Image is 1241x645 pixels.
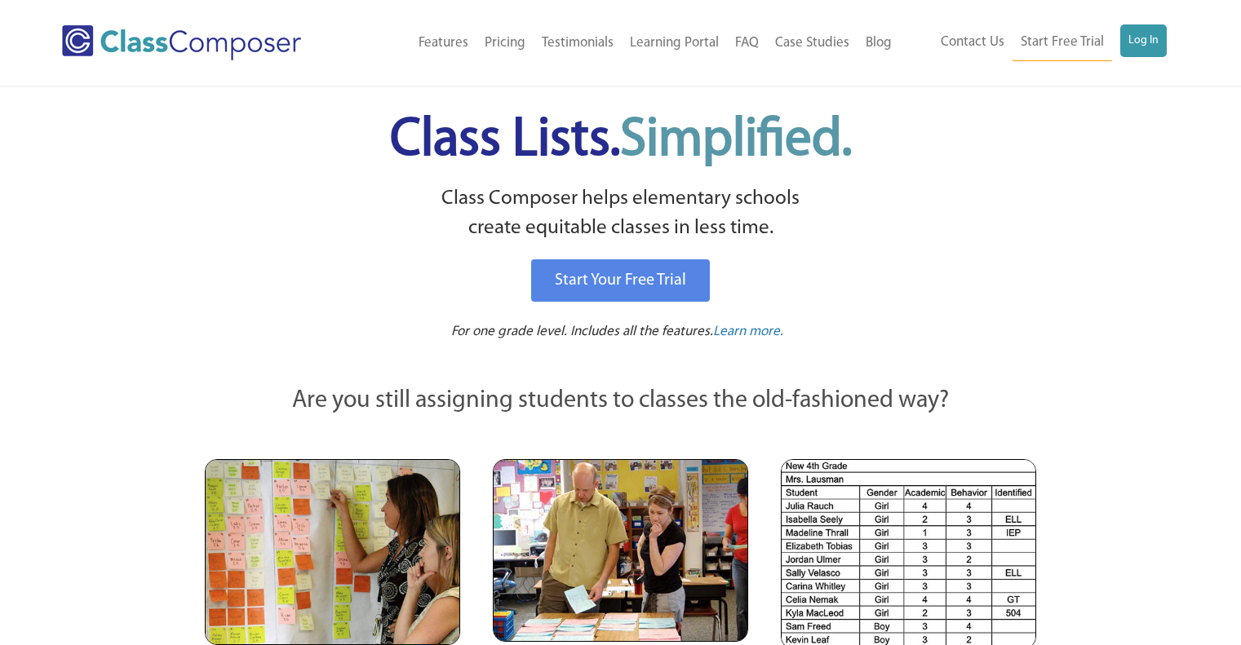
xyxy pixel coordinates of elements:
span: For one grade level. Includes all the features. [451,325,713,338]
img: Class Composer [62,25,301,60]
span: Simplified. [620,114,852,167]
a: FAQ [727,25,767,61]
nav: Header Menu [353,25,899,61]
a: Learn more. [713,322,783,342]
span: Class Lists. [390,114,852,167]
a: Features [410,25,476,61]
span: Start Your Free Trial [555,272,686,289]
a: Case Studies [767,25,858,61]
a: Start Your Free Trial [531,259,710,302]
a: Pricing [476,25,534,61]
a: Start Free Trial [1013,24,1112,61]
a: Blog [858,25,900,61]
nav: Header Menu [900,24,1167,61]
a: Learning Portal [622,25,727,61]
p: Class Composer helps elementary schools create equitable classes in less time. [202,184,1039,244]
img: Teachers Looking at Sticky Notes [205,459,460,645]
p: Are you still assigning students to classes the old-fashioned way? [205,383,1037,419]
span: Learn more. [713,325,783,338]
a: Log In [1120,24,1167,57]
a: Testimonials [534,25,622,61]
a: Contact Us [933,24,1013,60]
img: Blue and Pink Paper Cards [493,459,748,641]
